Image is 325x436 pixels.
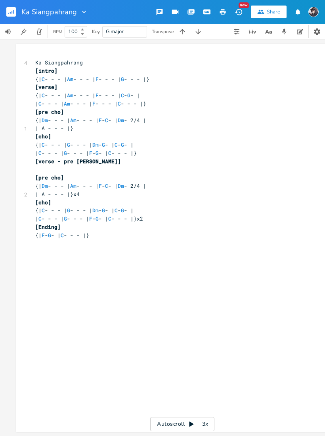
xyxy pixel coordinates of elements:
span: C [115,207,118,214]
span: G [64,215,67,222]
span: {| - - - | - - - | - - - | - - - |} [35,75,149,83]
span: F [99,182,102,189]
div: New [239,2,249,8]
span: Dm [42,117,48,124]
span: [pre cho] [35,174,64,181]
span: F [89,149,92,157]
span: G [121,141,124,148]
span: {| - - | - - - |} [35,232,89,239]
button: Share [251,6,287,18]
span: Dm [118,117,124,124]
span: C [115,141,118,148]
span: C [42,92,45,99]
span: G [64,149,67,157]
span: G [96,149,99,157]
span: | - - - | - - - | - - - | - - - |} [35,100,146,107]
span: | A - - - |}x4 [35,191,80,198]
img: 6F Soke [308,7,319,17]
span: [cho] [35,133,51,140]
span: Ka Siangpahrang [21,8,77,15]
span: {| - - - | - - - | - - | - 2/4 | [35,182,146,189]
span: Am [64,100,70,107]
span: C [61,232,64,239]
span: F [92,100,96,107]
span: F [89,215,92,222]
span: {| - - - | - - - | - - | - - | [35,141,134,148]
span: G [121,207,124,214]
span: F [99,117,102,124]
span: G [67,207,70,214]
div: Transpose [152,29,174,34]
span: G [48,232,51,239]
div: Key [92,29,100,34]
span: Dm [118,182,124,189]
span: F [96,92,99,99]
span: [Ending] [35,223,61,230]
span: {| - - - | - - - | - - | - 2/4 | [35,117,146,124]
span: Am [67,75,73,83]
span: C [121,92,124,99]
span: G [67,141,70,148]
span: C [42,141,45,148]
div: Share [267,8,280,15]
span: C [42,207,45,214]
span: [cho] [35,199,51,206]
span: | - - - | - - - | - - | - - - |}x2 [35,215,143,222]
span: C [105,182,108,189]
span: Dm [92,141,99,148]
span: Am [70,182,76,189]
div: Autoscroll [150,417,214,431]
div: BPM [53,30,62,34]
span: [verse - pre [PERSON_NAME]] [35,158,121,165]
span: | A - - - |} [35,125,73,132]
span: C [108,149,111,157]
span: | - - - | - - - | - - | - - - |} [35,149,137,157]
span: G major [106,28,124,35]
span: Am [70,117,76,124]
span: C [38,149,42,157]
span: C [105,117,108,124]
span: [pre cho] [35,108,64,115]
span: C [118,100,121,107]
span: F [42,232,45,239]
span: Am [67,92,73,99]
span: C [38,100,42,107]
span: Dm [42,182,48,189]
span: G [102,207,105,214]
span: C [42,75,45,83]
span: G [96,215,99,222]
span: G [121,75,124,83]
div: 3x [198,417,212,431]
button: New [231,5,247,19]
span: G [102,141,105,148]
span: G [127,92,130,99]
span: C [38,215,42,222]
span: [verse] [35,83,57,91]
span: F [96,75,99,83]
span: C [108,215,111,222]
span: Dm [92,207,99,214]
span: {| - - - | - - - | - - - | - - | [35,92,140,99]
span: {| - - - | - - - | - - | - - | [35,207,134,214]
span: Ka Siangpahrang [35,59,83,66]
span: [intro] [35,67,57,74]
